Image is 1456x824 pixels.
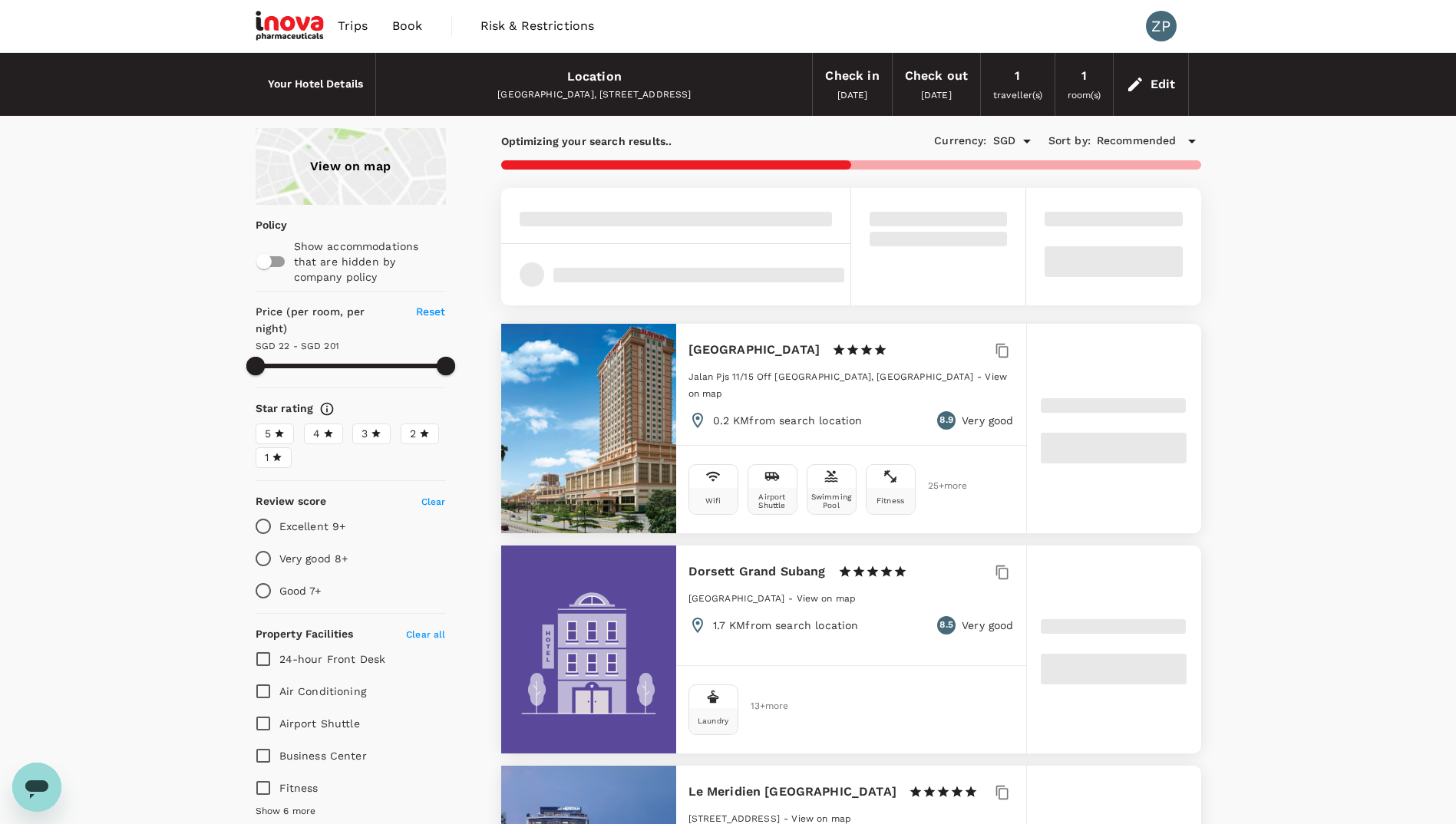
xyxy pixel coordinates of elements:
[688,370,1007,399] a: View on map
[256,400,314,417] h6: Star rating
[688,561,826,582] h6: Dorsett Grand Subang
[319,401,335,417] svg: Star ratings are awarded to properties to represent the quality of services, facilities, and amen...
[313,426,320,442] span: 4
[279,717,360,730] span: Airport Shuttle
[688,781,896,803] h6: Le Meridien [GEOGRAPHIC_DATA]
[837,90,868,101] span: [DATE]
[797,593,857,604] span: View on map
[406,629,445,640] span: Clear all
[1081,65,1087,87] div: 1
[1151,74,1176,95] div: Edit
[501,133,672,149] p: Optimizing your search results..
[962,618,1013,633] p: Very good
[1048,133,1091,150] h6: Sort by :
[788,593,796,604] span: -
[256,804,316,819] span: Show 6 more
[256,341,339,351] span: SGD 22 - SGD 201
[791,813,851,824] span: View on map
[1146,11,1177,41] div: ZP
[784,813,791,824] span: -
[256,9,326,43] img: iNova Pharmaceuticals
[279,750,367,762] span: Business Center
[1015,65,1020,87] div: 1
[294,239,444,285] p: Show accommodations that are hidden by company policy
[480,17,595,35] span: Risk & Restrictions
[12,763,61,812] iframe: Button to launch messaging window
[811,493,853,509] div: Swimming Pool
[265,426,271,442] span: 5
[939,413,953,428] span: 8.9
[713,413,863,428] p: 0.2 KM from search location
[921,90,952,101] span: [DATE]
[698,717,728,725] div: Laundry
[338,17,368,35] span: Trips
[362,426,368,442] span: 3
[962,413,1013,428] p: Very good
[279,782,319,794] span: Fitness
[791,812,851,824] a: View on map
[279,519,346,534] p: Excellent 9+
[279,653,386,665] span: 24-hour Front Desk
[905,65,968,87] div: Check out
[279,685,366,697] span: Air Conditioning
[688,813,780,824] span: [STREET_ADDRESS]
[688,371,973,382] span: Jalan Pjs 11/15 Off [GEOGRAPHIC_DATA], [GEOGRAPHIC_DATA]
[1068,90,1101,101] span: room(s)
[977,371,985,382] span: -
[877,496,904,505] div: Fitness
[279,583,322,598] p: Good 7+
[751,701,774,711] span: 13 + more
[265,450,269,466] span: 1
[410,426,416,442] span: 2
[416,305,446,318] span: Reset
[688,339,820,361] h6: [GEOGRAPHIC_DATA]
[256,493,327,510] h6: Review score
[256,304,398,338] h6: Price (per room, per night)
[797,592,857,604] a: View on map
[567,66,622,87] div: Location
[688,593,785,604] span: [GEOGRAPHIC_DATA]
[1016,130,1038,152] button: Open
[388,87,800,103] div: [GEOGRAPHIC_DATA], [STREET_ADDRESS]
[268,76,364,93] h6: Your Hotel Details
[392,17,423,35] span: Book
[825,65,879,87] div: Check in
[939,618,953,633] span: 8.5
[713,618,859,633] p: 1.7 KM from search location
[751,493,794,509] div: Airport Shuttle
[705,496,721,505] div: Wifi
[279,551,348,566] p: Very good 8+
[688,371,1007,399] span: View on map
[256,128,446,205] a: View on map
[934,133,986,150] h6: Currency :
[256,626,354,643] h6: Property Facilities
[1097,133,1177,150] span: Recommended
[256,217,266,232] p: Policy
[421,496,446,507] span: Clear
[993,90,1042,101] span: traveller(s)
[928,481,951,491] span: 25 + more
